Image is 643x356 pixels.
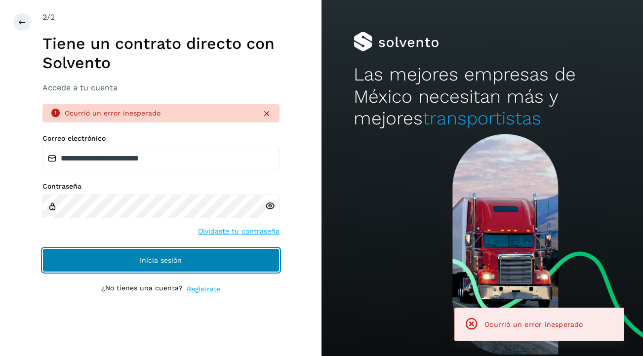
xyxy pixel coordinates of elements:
label: Correo electrónico [42,134,280,143]
h3: Accede a tu cuenta [42,83,280,92]
h2: Las mejores empresas de México necesitan más y mejores [354,64,611,129]
iframe: reCAPTCHA [86,306,236,345]
button: Inicia sesión [42,248,280,272]
span: Inicia sesión [140,257,182,264]
span: Ocurrió un error inesperado [484,320,583,328]
a: Olvidaste tu contraseña [198,226,280,237]
div: /2 [42,11,280,23]
label: Contraseña [42,182,280,191]
span: transportistas [423,108,541,129]
div: Ocurrió un error inesperado [65,108,254,119]
h1: Tiene un contrato directo con Solvento [42,34,280,72]
p: ¿No tienes una cuenta? [101,284,183,294]
a: Regístrate [187,284,221,294]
